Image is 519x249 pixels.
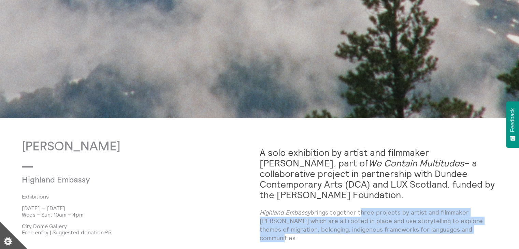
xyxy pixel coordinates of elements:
a: Exhibitions [22,193,249,200]
p: Free entry | Suggested donation £5 [22,229,260,235]
p: Highland Embassy [22,176,180,185]
span: Feedback [509,108,516,132]
p: brings together three projects by artist and filmmaker [PERSON_NAME] which are all rooted in plac... [260,208,498,243]
em: We Contain Multitudes [368,157,464,169]
strong: A solo exhibition by artist and filmmaker [PERSON_NAME], part of – a collaborative project in par... [260,147,495,201]
p: [PERSON_NAME] [22,140,260,154]
p: City Dome Gallery [22,223,260,229]
button: Feedback - Show survey [506,101,519,148]
p: Weds – Sun, 10am – 4pm [22,211,260,218]
em: Highland Embassy [260,208,311,216]
p: [DATE] — [DATE] [22,205,260,211]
